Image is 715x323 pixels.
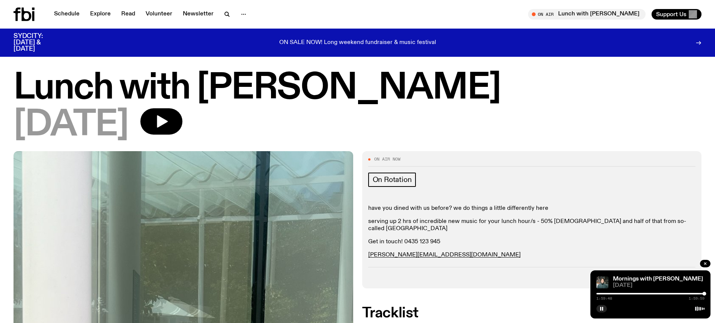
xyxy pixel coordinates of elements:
span: On Rotation [373,176,412,184]
img: Radio presenter Ben Hansen sits in front of a wall of photos and an fbi radio sign. Film photo. B... [596,276,608,288]
p: have you dined with us before? we do things a little differently here [368,205,696,212]
span: Support Us [656,11,686,18]
p: ON SALE NOW! Long weekend fundraiser & music festival [279,39,436,46]
a: Newsletter [178,9,218,20]
span: 1:59:48 [596,297,612,300]
span: 1:59:59 [689,297,704,300]
a: Schedule [50,9,84,20]
a: On Rotation [368,173,416,187]
button: On AirLunch with [PERSON_NAME] [528,9,646,20]
span: [DATE] [14,108,128,142]
a: Read [117,9,140,20]
h2: Tracklist [362,306,702,320]
span: On Air Now [374,157,400,161]
h1: Lunch with [PERSON_NAME] [14,71,701,105]
h3: SYDCITY: [DATE] & [DATE] [14,33,62,52]
a: [PERSON_NAME][EMAIL_ADDRESS][DOMAIN_NAME] [368,252,521,258]
a: Explore [86,9,115,20]
p: Get in touch! 0435 123 945 [368,238,696,246]
a: Volunteer [141,9,177,20]
p: serving up 2 hrs of incredible new music for your lunch hour/s - 50% [DEMOGRAPHIC_DATA] and half ... [368,218,696,232]
a: Mornings with [PERSON_NAME] [613,276,703,282]
span: [DATE] [613,283,704,288]
button: Support Us [652,9,701,20]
